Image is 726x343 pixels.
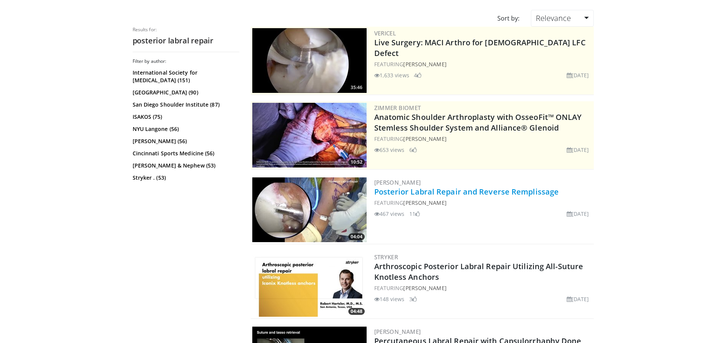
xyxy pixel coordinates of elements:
[252,103,367,168] img: 68921608-6324-4888-87da-a4d0ad613160.300x170_q85_crop-smart_upscale.jpg
[133,27,239,33] p: Results for:
[567,210,589,218] li: [DATE]
[348,308,365,315] span: 04:48
[374,328,421,335] a: [PERSON_NAME]
[252,28,367,93] img: eb023345-1e2d-4374-a840-ddbc99f8c97c.300x170_q85_crop-smart_upscale.jpg
[409,210,420,218] li: 11
[133,69,237,84] a: International Society for [MEDICAL_DATA] (151)
[374,60,592,68] div: FEATURING
[531,10,593,27] a: Relevance
[567,146,589,154] li: [DATE]
[567,71,589,79] li: [DATE]
[133,58,239,64] h3: Filter by author:
[133,89,237,96] a: [GEOGRAPHIC_DATA] (90)
[133,125,237,133] a: NYU Langone (56)
[403,135,446,142] a: [PERSON_NAME]
[567,295,589,303] li: [DATE]
[133,101,237,108] a: San Diego Shoulder Institute (87)
[374,29,396,37] a: Vericel
[133,150,237,157] a: Cincinnati Sports Medicine (56)
[414,71,421,79] li: 4
[374,210,405,218] li: 467 views
[374,253,398,261] a: Stryker
[374,295,405,303] li: 148 views
[133,36,239,46] h2: posterior labral repair
[374,71,409,79] li: 1,633 views
[374,37,586,58] a: Live Surgery: MACI Arthro for [DEMOGRAPHIC_DATA] LFC Defect
[409,295,417,303] li: 3
[536,13,571,23] span: Relevance
[133,113,237,121] a: ISAKOS (75)
[374,146,405,154] li: 653 views
[374,199,592,207] div: FEATURING
[348,159,365,166] span: 10:52
[133,174,237,182] a: Stryker . (53)
[252,103,367,168] a: 10:52
[403,284,446,292] a: [PERSON_NAME]
[133,162,237,169] a: [PERSON_NAME] & Nephew (53)
[409,146,417,154] li: 6
[133,137,237,145] a: [PERSON_NAME] (56)
[348,84,365,91] span: 35:46
[252,252,367,317] img: d2f6a426-04ef-449f-8186-4ca5fc42937c.300x170_q85_crop-smart_upscale.jpg
[252,177,367,242] a: 04:04
[403,61,446,68] a: [PERSON_NAME]
[374,104,421,112] a: Zimmer Biomet
[252,28,367,93] a: 35:46
[374,187,559,197] a: Posterior Labral Repair and Reverse Remplissage
[348,233,365,240] span: 04:04
[374,112,582,133] a: Anatomic Shoulder Arthroplasty with OsseoFit™ ONLAY Stemless Shoulder System and Alliance® Glenoid
[374,284,592,292] div: FEATURING
[374,261,583,282] a: Arthroscopic Posterior Labral Repair Utilizing All-Suture Knotless Anchors
[374,135,592,143] div: FEATURING
[374,179,421,186] a: [PERSON_NAME]
[252,177,367,242] img: 6440c6e0-ba58-4209-981d-a048b277fbea.300x170_q85_crop-smart_upscale.jpg
[252,252,367,317] a: 04:48
[492,10,525,27] div: Sort by:
[403,199,446,206] a: [PERSON_NAME]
